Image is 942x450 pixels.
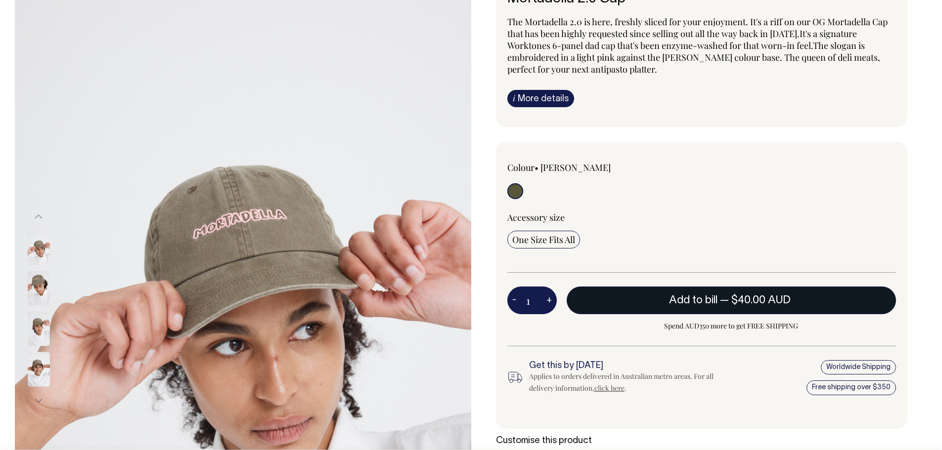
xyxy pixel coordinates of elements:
[31,390,46,412] button: Next
[529,370,720,394] div: Applies to orders delivered in Australian metro areas. For all delivery information, .
[529,361,720,371] h6: Get this by [DATE]
[507,290,521,310] button: -
[669,295,718,305] span: Add to bill
[507,28,880,75] span: It's a signature Worktones 6-panel dad cap that's been enzyme-washed for that worn-in feel. The s...
[567,320,897,332] span: Spend AUD350 more to get FREE SHIPPING
[540,162,611,173] label: [PERSON_NAME]
[496,436,654,446] h6: Customise this product
[507,90,574,107] a: iMore details
[507,162,663,173] div: Colour
[731,295,791,305] span: $40.00 AUD
[541,290,557,310] button: +
[28,271,50,306] img: moss
[567,286,897,314] button: Add to bill —$40.00 AUD
[535,162,538,173] span: •
[594,383,625,393] a: click here
[28,352,50,387] img: moss
[31,205,46,228] button: Previous
[507,16,897,75] p: The Mortadella 2.0 is here, freshly sliced for your enjoyment. It's a riff on our OG Mortadella C...
[512,234,575,245] span: One Size Fits All
[28,231,50,265] img: moss
[28,312,50,346] img: moss
[720,295,793,305] span: —
[507,211,897,223] div: Accessory size
[513,93,515,103] span: i
[507,231,580,248] input: One Size Fits All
